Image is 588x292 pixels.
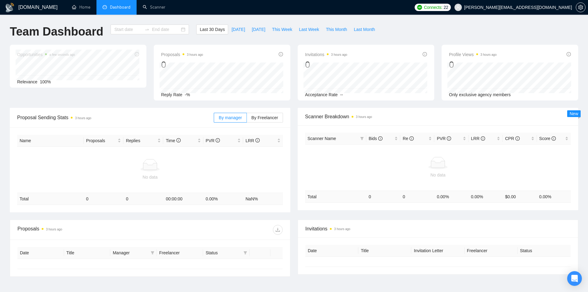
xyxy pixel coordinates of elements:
[552,136,556,141] span: info-circle
[272,26,292,33] span: This Week
[84,135,123,147] th: Proposals
[242,248,248,257] span: filter
[84,193,123,205] td: 0
[334,227,350,231] time: 3 hours ago
[481,53,497,56] time: 3 hours ago
[515,136,520,141] span: info-circle
[246,138,260,143] span: LRR
[152,26,180,33] input: End date
[176,138,181,142] span: info-circle
[576,2,586,12] button: setting
[17,225,150,235] div: Proposals
[123,193,163,205] td: 0
[273,227,282,232] span: download
[444,4,448,11] span: 22
[358,245,411,257] th: Title
[163,193,203,205] td: 00:00:00
[331,53,347,56] time: 3 hours ago
[187,53,203,56] time: 3 hours ago
[232,26,245,33] span: [DATE]
[465,245,518,257] th: Freelancer
[305,51,347,58] span: Invitations
[305,245,358,257] th: Date
[123,135,163,147] th: Replies
[103,5,107,9] span: dashboard
[46,228,62,231] time: 3 hours ago
[360,137,364,140] span: filter
[273,225,283,235] button: download
[305,113,571,120] span: Scanner Breakdown
[296,25,322,34] button: Last Week
[447,136,451,141] span: info-circle
[206,138,220,143] span: PVR
[449,59,497,70] div: 0
[359,134,365,143] span: filter
[423,52,427,56] span: info-circle
[305,225,571,233] span: Invitations
[424,4,442,11] span: Connects:
[219,115,242,120] span: By manager
[243,251,247,255] span: filter
[369,136,383,141] span: Bids
[366,191,400,203] td: 0
[75,116,91,120] time: 3 hours ago
[437,136,451,141] span: PVR
[203,193,243,205] td: 0.00 %
[86,137,116,144] span: Proposals
[149,248,156,257] span: filter
[340,92,343,97] span: --
[449,51,497,58] span: Profile Views
[110,5,130,10] span: Dashboard
[72,5,90,10] a: homeHome
[185,92,190,97] span: -%
[307,172,568,178] div: No data
[299,26,319,33] span: Last Week
[143,5,165,10] a: searchScanner
[166,138,180,143] span: Time
[17,135,84,147] th: Name
[248,25,269,34] button: [DATE]
[161,59,203,70] div: 0
[161,92,182,97] span: Reply Rate
[350,25,378,34] button: Last Month
[400,191,434,203] td: 0
[567,52,571,56] span: info-circle
[469,191,503,203] td: 0.00 %
[114,26,142,33] input: Start date
[145,27,149,32] span: to
[537,191,571,203] td: 0.00 %
[151,251,154,255] span: filter
[157,247,203,259] th: Freelancer
[145,27,149,32] span: swap-right
[471,136,485,141] span: LRR
[411,245,464,257] th: Invitation Letter
[322,25,350,34] button: This Month
[305,92,338,97] span: Acceptance Rate
[20,174,281,180] div: No data
[326,26,347,33] span: This Month
[567,271,582,286] div: Open Intercom Messenger
[17,114,214,121] span: Proposal Sending Stats
[503,191,537,203] td: $ 0.00
[378,136,383,141] span: info-circle
[252,26,265,33] span: [DATE]
[40,79,51,84] span: 100%
[17,79,37,84] span: Relevance
[200,26,225,33] span: Last 30 Days
[255,138,260,142] span: info-circle
[356,115,372,119] time: 3 hours ago
[354,26,375,33] span: Last Month
[228,25,248,34] button: [DATE]
[110,247,157,259] th: Manager
[161,51,203,58] span: Proposals
[305,191,366,203] td: Total
[403,136,414,141] span: Re
[279,52,283,56] span: info-circle
[17,193,84,205] td: Total
[576,5,586,10] a: setting
[456,5,460,9] span: user
[216,138,220,142] span: info-circle
[243,193,283,205] td: NaN %
[518,245,571,257] th: Status
[113,249,148,256] span: Manager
